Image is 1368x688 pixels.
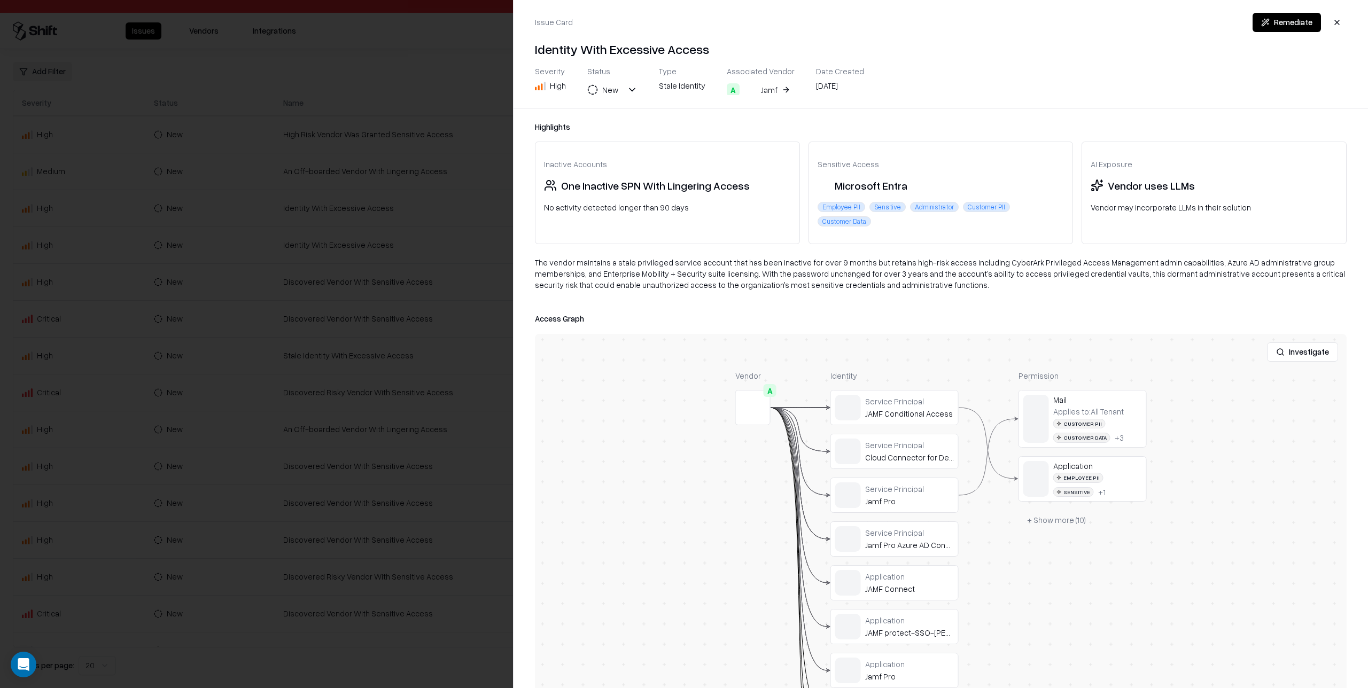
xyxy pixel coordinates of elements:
[865,584,954,593] div: JAMF Connect
[1267,342,1338,362] button: Investigate
[544,159,791,169] div: Inactive Accounts
[1091,159,1338,169] div: AI Exposure
[865,396,954,406] div: Service Principal
[1115,433,1124,442] div: + 3
[818,159,1064,169] div: Sensitive Access
[869,202,906,212] div: Sensitive
[659,80,705,95] div: Stale Identity
[865,671,954,681] div: Jamf Pro
[1053,419,1106,429] div: Customer PII
[1053,433,1110,443] div: Customer Data
[865,572,954,581] div: Application
[587,66,638,76] div: Status
[1115,433,1124,442] button: +3
[1098,487,1106,497] div: + 1
[818,179,830,192] img: Microsoft Entra
[1053,406,1124,416] div: Applies to: All Tenant
[544,202,791,213] div: No activity detected longer than 90 days
[1098,487,1106,497] button: +1
[1053,473,1103,483] div: Employee PII
[830,370,959,381] div: Identity
[865,628,954,637] div: JAMF protect-SSO-[PERSON_NAME]-0168028
[761,84,778,96] div: Jamf
[865,659,954,669] div: Application
[1091,202,1338,213] div: Vendor may incorporate LLMs in their solution
[535,312,1347,325] div: Access Graph
[865,409,954,418] div: JAMF Conditional Access
[1019,510,1094,529] button: + Show more (10)
[963,202,1010,212] div: Customer PII
[1253,13,1321,32] button: Remediate
[818,177,907,193] div: Microsoft Entra
[727,83,740,96] div: A
[727,66,795,76] div: Associated Vendor
[659,66,705,76] div: Type
[1053,461,1142,471] div: Application
[535,121,1347,132] div: Highlights
[816,80,864,95] div: [DATE]
[865,484,954,494] div: Service Principal
[818,216,871,226] div: Customer Data
[535,66,566,76] div: Severity
[865,615,954,625] div: Application
[1053,395,1142,404] div: Mail
[816,66,864,76] div: Date Created
[535,41,1347,58] h4: Identity With Excessive Access
[1053,487,1094,497] div: Sensitive
[865,496,954,506] div: Jamf Pro
[865,528,954,537] div: Service Principal
[1019,370,1147,381] div: Permission
[865,540,954,550] div: Jamf Pro Azure AD Connector
[735,370,771,381] div: Vendor
[550,80,566,91] div: High
[535,17,573,28] div: Issue Card
[764,384,776,397] div: A
[535,257,1347,299] div: The vendor maintains a stale privileged service account that has been inactive for over 9 months ...
[1108,177,1195,193] div: Vendor uses LLMs
[865,452,954,462] div: Cloud Connector for Device Compliance
[744,83,757,96] img: Jamf
[727,80,792,99] button: AJamf
[818,202,865,212] div: Employee PII
[910,202,959,212] div: Administrator
[865,440,954,450] div: Service Principal
[602,84,618,96] div: New
[561,177,750,193] div: One Inactive SPN With Lingering Access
